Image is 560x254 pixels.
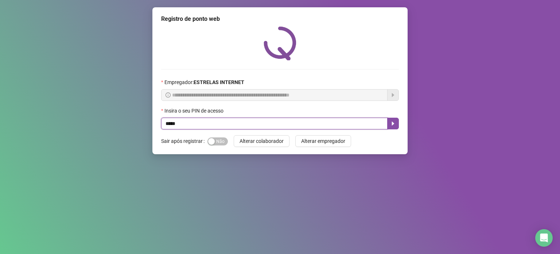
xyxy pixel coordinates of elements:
[535,229,553,247] div: Open Intercom Messenger
[240,137,284,145] span: Alterar colaborador
[301,137,345,145] span: Alterar empregador
[164,78,244,86] span: Empregador :
[264,26,296,60] img: QRPoint
[295,135,351,147] button: Alterar empregador
[161,107,228,115] label: Insira o seu PIN de acesso
[234,135,289,147] button: Alterar colaborador
[194,79,244,85] strong: ESTRELAS INTERNET
[161,135,207,147] label: Sair após registrar
[166,92,171,98] span: info-circle
[390,121,396,126] span: caret-right
[161,15,399,23] div: Registro de ponto web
